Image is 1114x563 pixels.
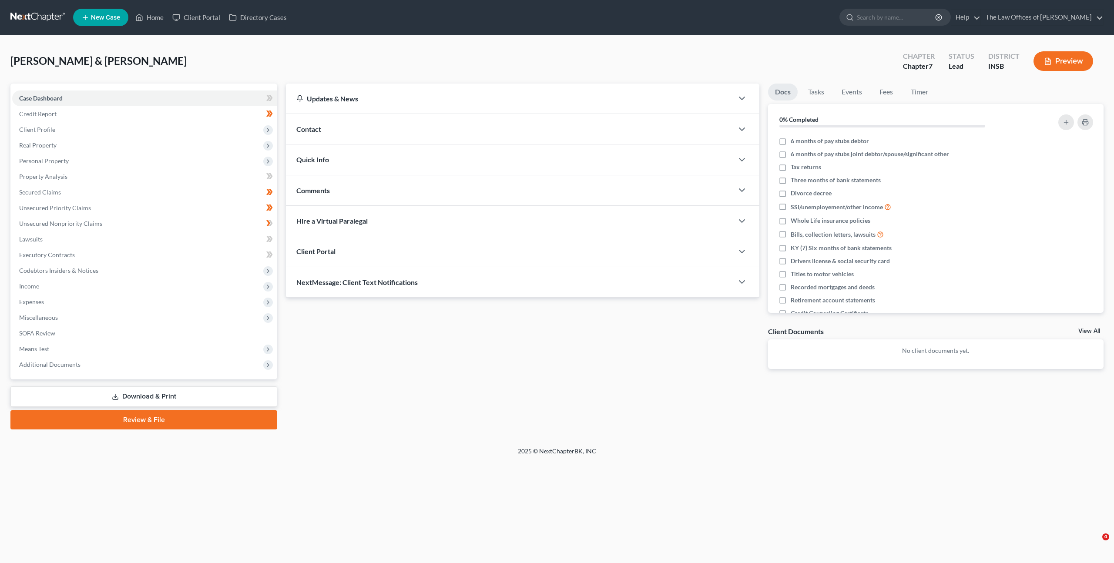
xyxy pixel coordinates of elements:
[19,188,61,196] span: Secured Claims
[19,235,43,243] span: Lawsuits
[929,62,933,70] span: 7
[791,283,875,292] span: Recorded mortgages and deeds
[791,296,875,305] span: Retirement account statements
[801,84,831,101] a: Tasks
[19,251,75,258] span: Executory Contracts
[19,110,57,117] span: Credit Report
[296,278,418,286] span: NextMessage: Client Text Notifications
[19,267,98,274] span: Codebtors Insiders & Notices
[779,116,819,123] strong: 0% Completed
[12,247,277,263] a: Executory Contracts
[791,137,869,145] span: 6 months of pay stubs debtor
[775,346,1097,355] p: No client documents yet.
[225,10,291,25] a: Directory Cases
[12,216,277,231] a: Unsecured Nonpriority Claims
[12,231,277,247] a: Lawsuits
[791,244,892,252] span: KY (7) Six months of bank statements
[19,282,39,290] span: Income
[19,220,102,227] span: Unsecured Nonpriority Claims
[791,270,854,278] span: Titles to motor vehicles
[988,61,1020,71] div: INSB
[1084,533,1105,554] iframe: Intercom live chat
[791,203,883,211] span: SSI/unemployement/other income
[19,345,49,352] span: Means Test
[168,10,225,25] a: Client Portal
[19,361,81,368] span: Additional Documents
[768,84,798,101] a: Docs
[1102,533,1109,540] span: 4
[904,84,935,101] a: Timer
[296,125,321,133] span: Contact
[791,216,870,225] span: Whole Life insurance policies
[981,10,1103,25] a: The Law Offices of [PERSON_NAME]
[12,106,277,122] a: Credit Report
[10,410,277,429] a: Review & File
[19,204,91,211] span: Unsecured Priority Claims
[1078,328,1100,334] a: View All
[791,309,869,318] span: Credit Counseling Certificate
[19,141,57,149] span: Real Property
[10,54,187,67] span: [PERSON_NAME] & [PERSON_NAME]
[19,173,67,180] span: Property Analysis
[1033,51,1093,71] button: Preview
[791,150,949,158] span: 6 months of pay stubs joint debtor/spouse/significant other
[835,84,869,101] a: Events
[19,126,55,133] span: Client Profile
[951,10,980,25] a: Help
[949,61,974,71] div: Lead
[12,200,277,216] a: Unsecured Priority Claims
[19,94,63,102] span: Case Dashboard
[791,230,876,239] span: Bills, collection letters, lawsuits
[19,314,58,321] span: Miscellaneous
[296,217,368,225] span: Hire a Virtual Paralegal
[10,386,277,407] a: Download & Print
[903,51,935,61] div: Chapter
[12,184,277,200] a: Secured Claims
[12,90,277,106] a: Case Dashboard
[791,189,832,198] span: Divorce decree
[19,157,69,164] span: Personal Property
[131,10,168,25] a: Home
[949,51,974,61] div: Status
[91,14,120,21] span: New Case
[296,155,329,164] span: Quick Info
[857,9,936,25] input: Search by name...
[12,325,277,341] a: SOFA Review
[309,447,805,462] div: 2025 © NextChapterBK, INC
[296,94,723,103] div: Updates & News
[791,176,881,184] span: Three months of bank statements
[903,61,935,71] div: Chapter
[791,257,890,265] span: Drivers license & social security card
[12,169,277,184] a: Property Analysis
[768,327,824,336] div: Client Documents
[988,51,1020,61] div: District
[872,84,900,101] a: Fees
[791,163,821,171] span: Tax returns
[296,186,330,194] span: Comments
[19,329,55,337] span: SOFA Review
[19,298,44,305] span: Expenses
[296,247,336,255] span: Client Portal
